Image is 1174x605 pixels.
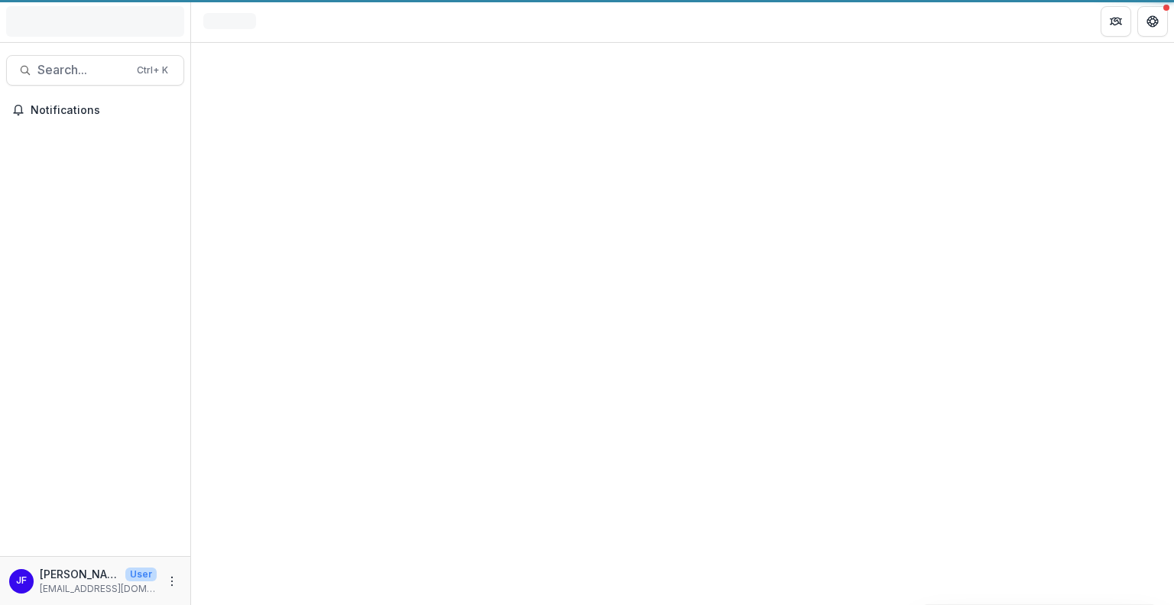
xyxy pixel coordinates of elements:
[16,576,27,586] div: Jean Freeman-Crawford
[197,10,262,32] nav: breadcrumb
[1101,6,1131,37] button: Partners
[6,98,184,122] button: Notifications
[37,63,128,77] span: Search...
[125,568,157,581] p: User
[163,572,181,590] button: More
[31,104,178,117] span: Notifications
[40,582,157,596] p: [EMAIL_ADDRESS][DOMAIN_NAME]
[6,55,184,86] button: Search...
[1137,6,1168,37] button: Get Help
[134,62,171,79] div: Ctrl + K
[40,566,119,582] p: [PERSON_NAME]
